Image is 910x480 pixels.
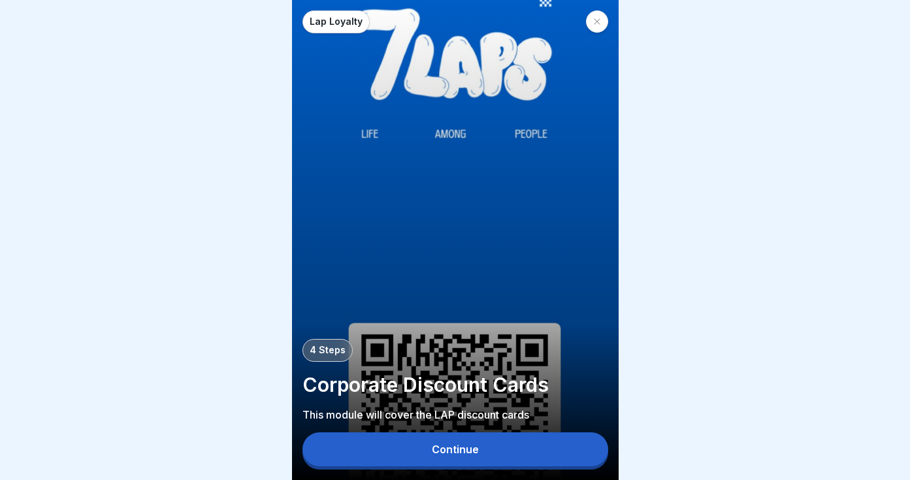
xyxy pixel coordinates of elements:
[432,443,479,455] div: Continue
[302,372,608,397] p: Corporate Discount Cards
[302,432,608,466] button: Continue
[310,16,363,27] p: Lap Loyalty
[310,345,346,356] p: 4 Steps
[302,408,608,422] p: This module will cover the LAP discount cards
